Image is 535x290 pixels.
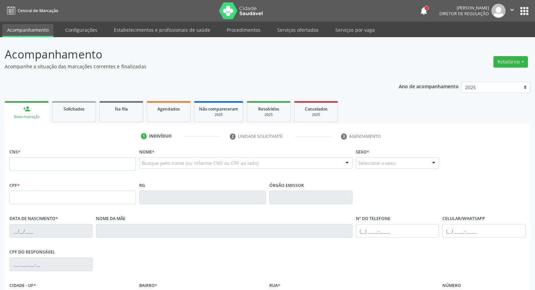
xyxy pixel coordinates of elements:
[331,24,380,36] a: Serviços por vaga
[439,5,489,11] div: [PERSON_NAME]
[358,160,395,167] span: Selecione o sexo
[64,106,84,112] span: Solicitados
[5,46,373,63] p: Acompanhamento
[439,11,489,17] span: Diretor de regulação
[9,258,93,271] input: ___.___.___-__
[149,133,172,139] div: Indivíduo
[399,82,459,90] p: Ano de acompanhamento
[269,180,304,191] label: Órgão emissor
[222,24,265,36] a: Procedimentos
[356,214,390,224] label: Nº do Telefone
[9,147,20,157] label: CNS
[442,224,526,238] input: (__) _____-_____
[518,5,530,17] button: apps
[199,106,238,112] span: Não compareceram
[96,214,125,224] label: Nome da mãe
[9,224,93,238] input: __/__/____
[272,24,323,36] a: Serviços ofertados
[5,5,58,16] a: Central de Marcação
[115,106,128,112] span: Na fila
[419,6,429,16] button: notifications
[305,106,327,112] span: Cancelados
[139,147,154,157] label: Nome
[139,180,145,191] label: RG
[142,160,259,167] span: Busque pelo nome (ou informe CNS ou CPF ao lado)
[9,214,58,224] label: Data de nascimento
[506,4,518,18] button: 
[442,214,485,224] label: Celular/WhatsApp
[9,247,55,258] label: CPF do responsável
[491,4,506,18] img: img
[60,24,102,36] a: Configurações
[493,56,528,68] button: Relatórios
[199,112,238,117] div: 2025
[109,24,215,36] a: Estabelecimentos e profissionais de saúde
[141,133,147,139] div: 1
[299,112,333,117] div: 2025
[2,24,53,37] a: Acompanhamento
[508,6,516,14] i: 
[23,105,30,113] div: person_add
[9,180,20,191] label: CPF
[252,112,286,117] div: 2025
[356,224,439,238] input: (__) _____-_____
[157,106,180,112] span: Agendados
[5,63,373,70] p: Acompanhe a situação das marcações correntes e finalizadas
[258,106,279,112] span: Resolvidos
[18,8,58,14] span: Central de Marcação
[9,114,44,119] div: Nova marcação
[356,147,369,157] label: Sexo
